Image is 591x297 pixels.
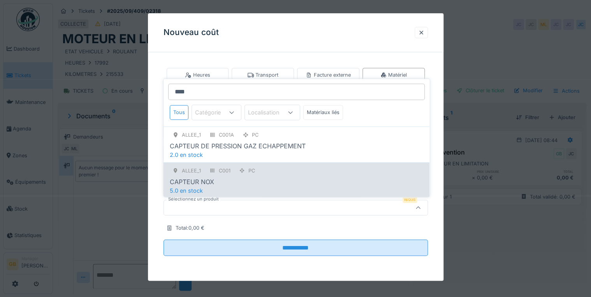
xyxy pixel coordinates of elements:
div: Transport [248,71,278,79]
div: CAPTEUR NOX [170,177,214,186]
div: ALLEE_1 [182,167,201,174]
div: C001A [219,131,234,139]
div: ALLEE_1 [182,131,201,139]
label: Sélectionnez un produit [167,196,220,203]
div: Facture externe [306,71,350,79]
div: CAPTEUR DE PRESSION GAZ ECHAPPEMENT [170,141,306,151]
div: Localisation [248,108,290,117]
div: Pc [248,167,255,174]
div: C001 [219,167,230,174]
div: Tous [170,105,188,120]
span: 2.0 en stock [170,151,203,158]
div: Matériaux liés [303,105,343,120]
h3: Nouveau coût [164,28,219,37]
span: 5.0 en stock [170,187,203,194]
div: Requis [403,197,417,203]
div: Heures [185,71,210,79]
div: Matériel [380,71,407,79]
div: Total : 0,00 € [176,225,204,232]
div: Pc [252,131,259,139]
div: Catégorie [195,108,232,117]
